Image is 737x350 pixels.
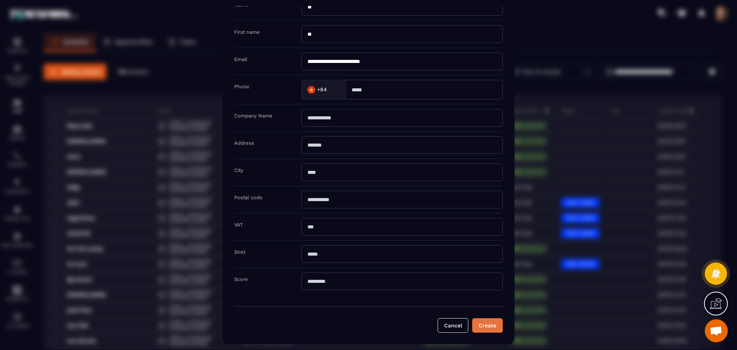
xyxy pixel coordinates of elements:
[234,113,273,119] label: Company Name
[234,29,260,35] label: First name
[301,80,345,99] div: Search for option
[234,222,243,228] label: VAT
[234,167,243,173] label: City
[304,82,319,97] img: Country Flag
[234,249,245,255] label: Siret
[234,2,248,8] label: Name
[438,318,468,333] button: Cancel
[234,84,250,89] label: Phone
[317,86,327,93] span: +84
[472,318,503,333] button: Create
[234,56,247,62] label: Email
[234,140,254,146] label: Address
[705,319,728,342] div: Mở cuộc trò chuyện
[329,84,337,95] input: Search for option
[234,195,263,200] label: Postal code
[234,276,248,282] label: Score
